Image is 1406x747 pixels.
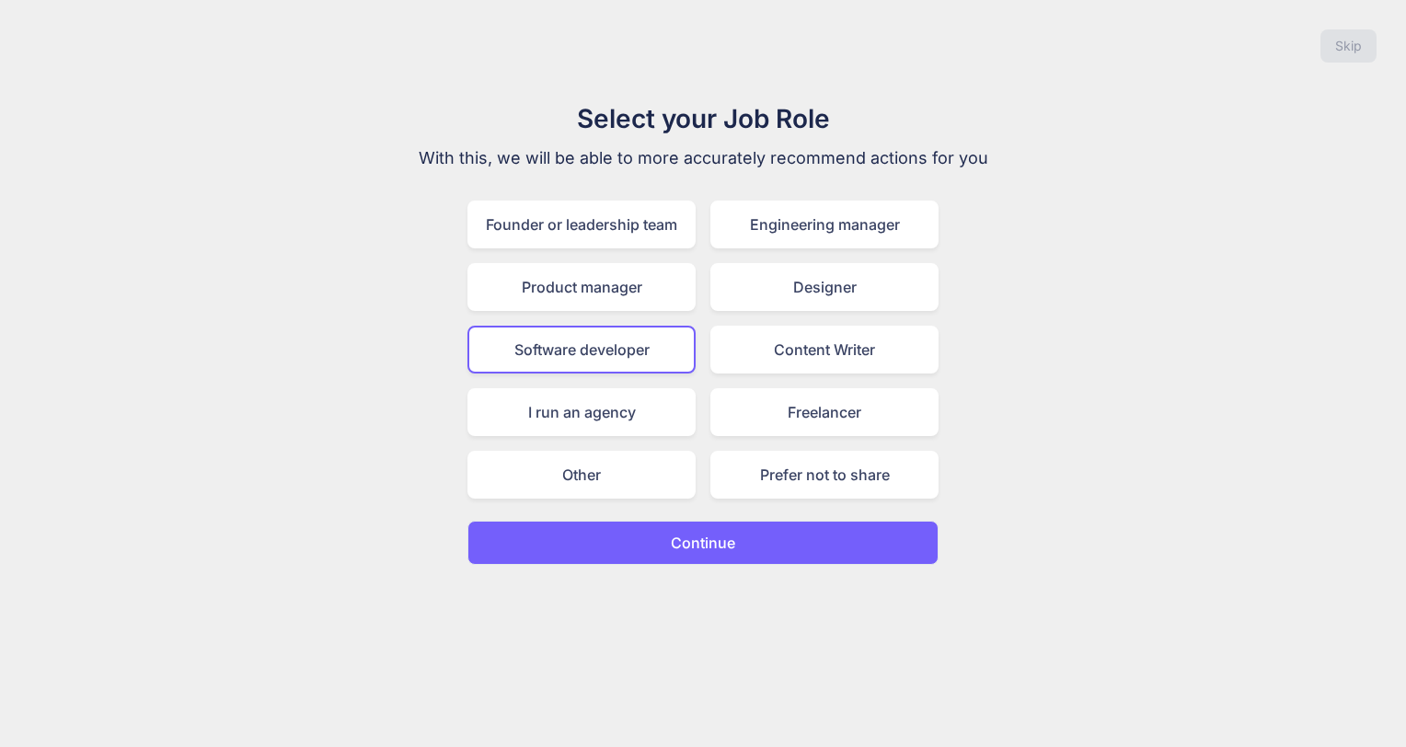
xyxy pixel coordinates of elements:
h1: Select your Job Role [394,99,1012,138]
button: Continue [467,521,939,565]
div: Engineering manager [710,201,939,248]
div: I run an agency [467,388,696,436]
button: Skip [1320,29,1377,63]
div: Freelancer [710,388,939,436]
div: Product manager [467,263,696,311]
div: Prefer not to share [710,451,939,499]
p: Continue [671,532,735,554]
div: Other [467,451,696,499]
div: Software developer [467,326,696,373]
div: Designer [710,263,939,311]
p: With this, we will be able to more accurately recommend actions for you [394,145,1012,171]
div: Content Writer [710,326,939,373]
div: Founder or leadership team [467,201,696,248]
